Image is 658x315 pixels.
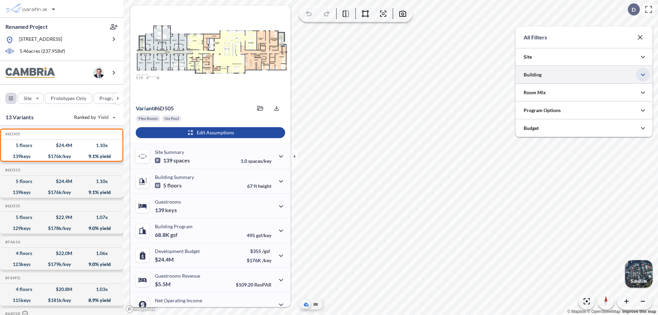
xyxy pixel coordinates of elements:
button: Edit Assumptions [136,127,285,138]
p: Renamed Project [5,23,48,31]
p: Development Budget [155,248,200,254]
p: 5.46 acres ( 237,958 sf) [20,48,65,55]
p: Site Summary [155,149,184,155]
p: Flex Room [138,116,158,121]
p: Room Mix [524,89,546,96]
span: ft [254,183,257,189]
h5: Click to copy the code [4,204,20,208]
p: All Filters [524,33,547,41]
span: gsf [170,231,178,238]
p: 13 Variants [5,113,34,121]
span: gsf/key [256,232,271,238]
p: Guestrooms Revenue [155,273,200,279]
p: D [632,7,636,13]
button: Switcher ImageSatellite [625,260,653,288]
p: 495 [247,232,271,238]
p: Prototypes Only [51,95,86,102]
span: keys [165,207,177,214]
h5: Click to copy the code [4,240,20,244]
p: Edit Assumptions [197,129,234,136]
p: $355 [247,248,271,254]
p: 40.0% [242,306,271,312]
p: Building Program [155,223,193,229]
button: Prototypes Only [45,93,92,104]
p: Site [524,53,532,60]
button: Aerial View [302,300,310,308]
p: $5.5M [155,281,172,288]
span: height [258,183,271,189]
img: user logo [93,67,104,78]
p: 67 [247,183,271,189]
img: BrandImage [5,68,55,78]
span: spaces/key [248,158,271,164]
span: spaces [173,157,190,164]
p: Building Summary [155,174,194,180]
span: Yield [98,114,109,121]
p: 139 [155,207,177,214]
h5: Click to copy the code [4,132,20,136]
a: Mapbox homepage [125,305,156,313]
span: Variant [136,105,154,111]
img: Switcher Image [625,260,653,288]
a: Improve this map [622,309,656,314]
a: Mapbox [567,309,586,314]
button: Program [94,93,131,104]
p: Site [24,95,32,102]
h5: Click to copy the code [4,168,20,172]
p: $176K [247,257,271,263]
p: 1.0 [241,158,271,164]
p: [STREET_ADDRESS] [19,36,62,44]
span: margin [256,306,271,312]
p: Satellite [631,278,647,284]
p: No Pool [164,116,179,121]
p: 68.8K [155,231,178,238]
a: OpenStreetMap [587,309,620,314]
button: Ranked by Yield [69,112,120,123]
p: $24.4M [155,256,175,263]
span: floors [167,182,182,189]
p: Guestrooms [155,199,181,205]
button: Site Plan [312,300,320,308]
span: RevPAR [254,282,271,288]
p: Net Operating Income [155,298,202,303]
p: # 6d505 [136,105,174,112]
span: /key [262,257,271,263]
p: Budget [524,125,539,132]
p: 139 [155,157,190,164]
p: $2.2M [155,305,172,312]
p: $109.20 [236,282,271,288]
h5: Click to copy the code [4,276,20,280]
p: Program [99,95,119,102]
p: 5 [155,182,182,189]
span: /gsf [262,248,270,254]
p: Program Options [524,107,561,114]
button: Site [18,93,44,104]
